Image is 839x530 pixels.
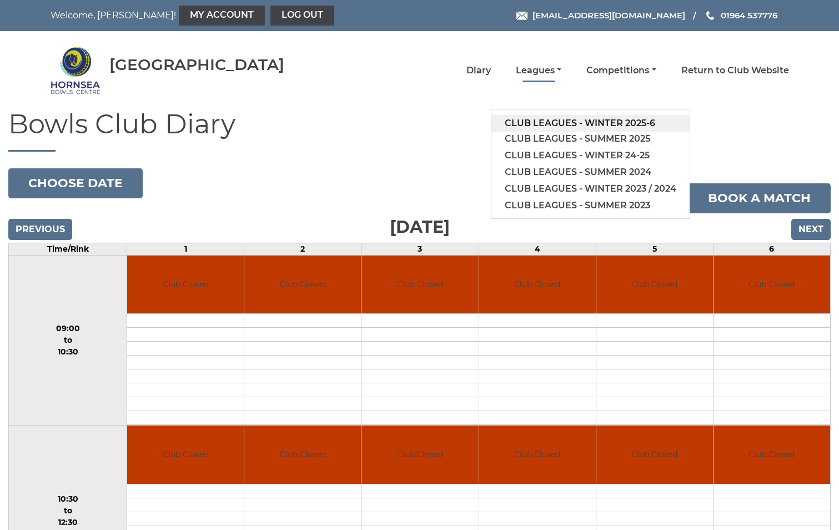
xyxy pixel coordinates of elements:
td: Club Closed [127,256,244,314]
td: 3 [361,243,479,255]
a: Log out [270,6,334,26]
a: Club leagues - Winter 2025-6 [491,115,690,132]
td: Club Closed [596,426,713,484]
td: Club Closed [714,426,830,484]
td: Club Closed [361,256,478,314]
td: Club Closed [127,426,244,484]
button: Choose date [8,168,143,198]
a: Competitions [586,64,656,77]
span: [EMAIL_ADDRESS][DOMAIN_NAME] [532,10,685,21]
a: Club leagues - Summer 2023 [491,197,690,214]
td: 4 [479,243,596,255]
ul: Leagues [491,109,690,219]
td: 5 [596,243,713,255]
a: Diary [466,64,491,77]
input: Previous [8,219,72,240]
a: Book a match [688,183,831,213]
td: Club Closed [479,256,596,314]
a: Phone us 01964 537776 [705,9,777,22]
td: 09:00 to 10:30 [9,255,127,426]
td: Club Closed [244,426,361,484]
a: Email [EMAIL_ADDRESS][DOMAIN_NAME] [516,9,685,22]
td: Club Closed [361,426,478,484]
td: Time/Rink [9,243,127,255]
td: 6 [713,243,830,255]
a: Return to Club Website [681,64,789,77]
a: Club leagues - Winter 2023 / 2024 [491,181,690,197]
img: Email [516,12,527,20]
input: Next [791,219,831,240]
nav: Welcome, [PERSON_NAME]! [51,6,349,26]
h1: Bowls Club Diary [8,109,831,152]
img: Phone us [706,11,714,20]
td: Club Closed [596,256,713,314]
a: Club leagues - Summer 2025 [491,131,690,147]
a: Club leagues - Summer 2024 [491,164,690,181]
td: Club Closed [479,426,596,484]
td: 1 [127,243,244,255]
img: Hornsea Bowls Centre [51,46,101,96]
td: 2 [244,243,361,255]
a: Leagues [516,64,561,77]
td: Club Closed [714,256,830,314]
span: 01964 537776 [721,10,777,21]
div: [GEOGRAPHIC_DATA] [109,56,284,73]
a: Club leagues - Winter 24-25 [491,147,690,164]
a: My Account [179,6,265,26]
td: Club Closed [244,256,361,314]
